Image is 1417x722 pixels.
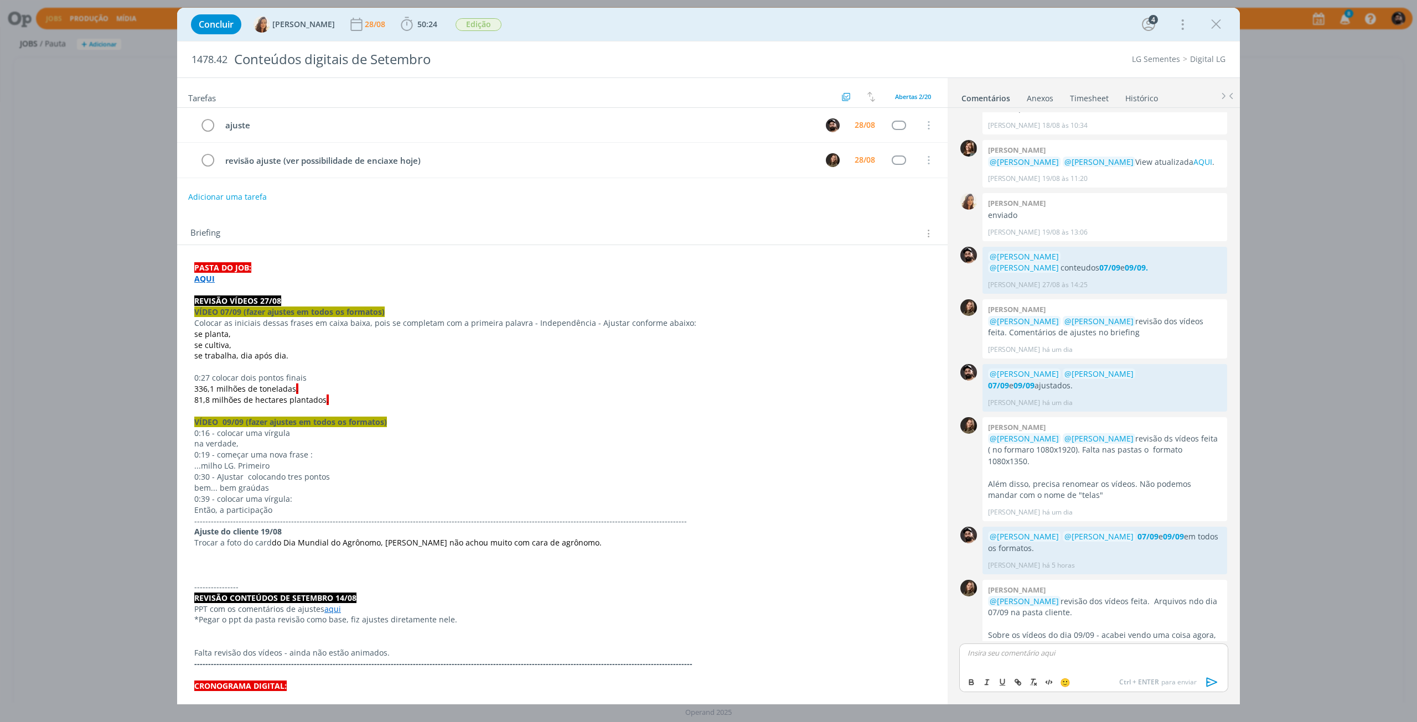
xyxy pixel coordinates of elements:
[990,433,1059,444] span: @[PERSON_NAME]
[1042,174,1088,184] span: 19/08 às 11:20
[1013,380,1035,391] strong: 09/09
[365,20,387,28] div: 28/08
[895,92,931,101] span: Abertas 2/20
[417,19,437,29] span: 50:24
[194,417,387,427] strong: VÍDEO 09/09 (fazer ajustes em todos os formatos)
[960,364,977,381] img: B
[1137,531,1159,542] a: 07/09
[1042,560,1075,570] span: há 5 horas
[455,18,502,32] button: Edição
[1119,677,1197,687] span: para enviar
[824,152,841,168] button: J
[1125,262,1148,273] a: 09/09.
[1064,433,1134,444] span: @[PERSON_NAME]
[990,316,1059,326] span: @[PERSON_NAME]
[1064,316,1134,326] span: @[PERSON_NAME]
[988,433,1222,467] p: revisão ds vídeos feita ( no formaro 1080x1920). Falta nas pastas o formato 1080x1350.
[194,581,930,593] p: ----------------
[988,585,1046,595] b: [PERSON_NAME]
[194,537,930,548] p: Trocar a foto do card
[1064,368,1134,379] span: @[PERSON_NAME]
[1042,121,1088,131] span: 18/08 às 10:34
[296,383,298,394] span: .
[194,449,930,460] p: 0:19 - começar uma nova frase :
[254,16,270,33] img: V
[990,531,1059,542] span: @[PERSON_NAME]
[855,121,875,129] div: 28/08
[199,20,234,29] span: Concluir
[826,153,840,167] img: J
[988,280,1040,290] p: [PERSON_NAME]
[1042,398,1073,408] span: há um dia
[1125,88,1159,104] a: Histórico
[194,505,930,516] p: Então, a participação
[1064,157,1134,167] span: @[PERSON_NAME]
[194,471,930,482] p: 0:30 - AJustar colocando tres pontos
[1132,54,1180,64] a: LG Sementes
[960,527,977,543] img: B
[961,88,1011,104] a: Comentários
[324,604,341,614] a: aqui
[194,516,930,527] p: -------------------------------------------------------------------------------------------------...
[1069,88,1109,104] a: Timesheet
[194,262,251,273] strong: PASTA DO JOB:
[192,54,227,66] span: 1478.42
[1140,15,1157,33] button: 4
[194,494,930,505] p: 0:39 - colocar uma vírgula:
[988,507,1040,517] p: [PERSON_NAME]
[194,307,385,317] strong: VÍDEO 07/09 (fazer ajustes em todos os formatos)
[194,482,930,494] p: bem... bem graúdas
[988,316,1222,339] p: revisão dos vídeos feita. Comentários de ajustes no briefing
[194,428,930,439] p: 0:16 - colocar uma vírgula
[194,318,930,329] p: Colocar as iniciais dessas frases em caixa baixa, pois se completam com a primeira palavra - Inde...
[1042,227,1088,237] span: 19/08 às 13:06
[1190,54,1225,64] a: Digital LG
[988,210,1222,221] p: enviado
[960,140,977,157] img: L
[456,18,501,31] span: Edição
[194,438,930,449] p: na verdade,
[988,174,1040,184] p: [PERSON_NAME]
[1064,531,1134,542] span: @[PERSON_NAME]
[960,193,977,210] img: V
[230,46,790,73] div: Conteúdos digitais de Setembro
[220,154,815,168] div: revisão ajuste (ver possibilidade de enciaxe hoje)
[194,460,930,471] p: ...milho LG. Primeiro
[960,580,977,596] img: J
[990,368,1059,379] span: @[PERSON_NAME]
[194,340,231,350] span: se cultiva,
[194,526,282,537] strong: Ajuste do cliente 19/08
[1099,262,1120,273] strong: 07/09
[988,560,1040,570] p: [PERSON_NAME]
[988,345,1040,355] p: [PERSON_NAME]
[988,380,1009,391] a: 07/09
[826,118,840,132] img: B
[327,394,329,405] span: .
[194,273,215,284] strong: AQUI
[194,681,287,691] strong: CRONOGRAMA DIGITAL:
[990,157,1059,167] span: @[PERSON_NAME]
[855,156,875,164] div: 28/08
[194,647,930,658] p: Falta revisão dos vídeos - ainda não estão animados.
[990,596,1059,606] span: @[PERSON_NAME]
[988,596,1222,619] p: revisão dos vídeos feita. Arquivos ndo dia 07/09 na pasta cliente.
[191,14,241,34] button: Concluir
[194,329,231,339] span: se planta,
[194,383,296,394] span: 336,1 milhões de toneladas
[988,422,1046,432] b: [PERSON_NAME]
[988,368,1222,391] p: e ajustados.
[1027,93,1053,104] div: Anexos
[194,350,288,361] span: se trabalha, dia após dia.
[988,145,1046,155] b: [PERSON_NAME]
[194,593,356,603] strong: REVISÃO CONTEÚDOS DE SETEMBRO 14/08
[990,262,1059,273] span: @[PERSON_NAME]
[220,118,815,132] div: ajuste
[867,92,875,102] img: arrow-down-up.svg
[254,16,335,33] button: V[PERSON_NAME]
[988,479,1222,501] p: Além disso, precisa renomear os vídeos. Não podemos mandar com o nome de "telas"
[960,417,977,434] img: J
[960,247,977,263] img: B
